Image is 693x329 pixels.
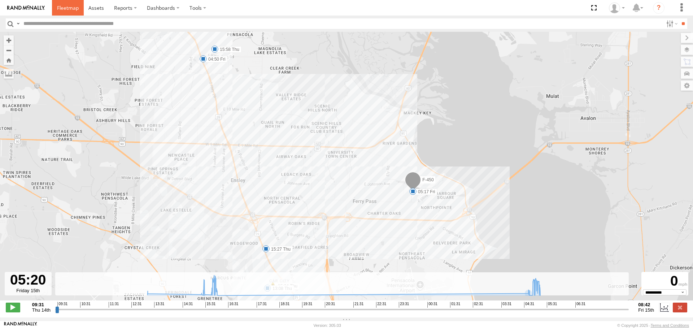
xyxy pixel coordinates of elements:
[4,55,14,65] button: Zoom Home
[673,303,687,312] label: Close
[4,35,14,45] button: Zoom in
[575,302,585,308] span: 06:31
[266,246,293,252] label: 15:27 Thu
[4,322,37,329] a: Visit our Website
[524,302,534,308] span: 04:31
[638,302,654,307] strong: 08:42
[547,302,557,308] span: 05:31
[109,302,119,308] span: 11:31
[32,307,51,313] span: Thu 14th Aug 2025
[302,302,312,308] span: 19:31
[450,302,460,308] span: 01:31
[131,302,141,308] span: 12:31
[617,323,689,328] div: © Copyright 2025 -
[205,302,215,308] span: 15:31
[32,302,51,307] strong: 09:31
[681,81,693,91] label: Map Settings
[376,302,386,308] span: 22:31
[473,302,483,308] span: 02:31
[501,302,511,308] span: 03:31
[663,18,679,29] label: Search Filter Options
[203,56,227,62] label: 04:50 Fri
[353,302,363,308] span: 21:31
[4,45,14,55] button: Zoom out
[257,302,267,308] span: 17:31
[651,323,689,328] a: Terms and Conditions
[399,302,409,308] span: 23:31
[57,302,67,308] span: 09:31
[325,302,335,308] span: 20:31
[279,302,289,308] span: 18:31
[15,18,21,29] label: Search Query
[80,302,90,308] span: 10:31
[422,177,433,182] span: F-450
[6,303,20,312] label: Play/Stop
[427,302,437,308] span: 00:31
[314,323,341,328] div: Version: 305.03
[638,307,654,313] span: Fri 15th Aug 2025
[154,302,164,308] span: 13:31
[413,189,437,195] label: 05:17 Fri
[7,5,45,10] img: rand-logo.svg
[183,302,193,308] span: 14:31
[642,273,687,289] div: 0
[228,302,238,308] span: 16:31
[215,46,241,53] label: 15:58 Thu
[653,2,664,14] i: ?
[4,69,14,79] label: Measure
[606,3,627,13] div: William Pittman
